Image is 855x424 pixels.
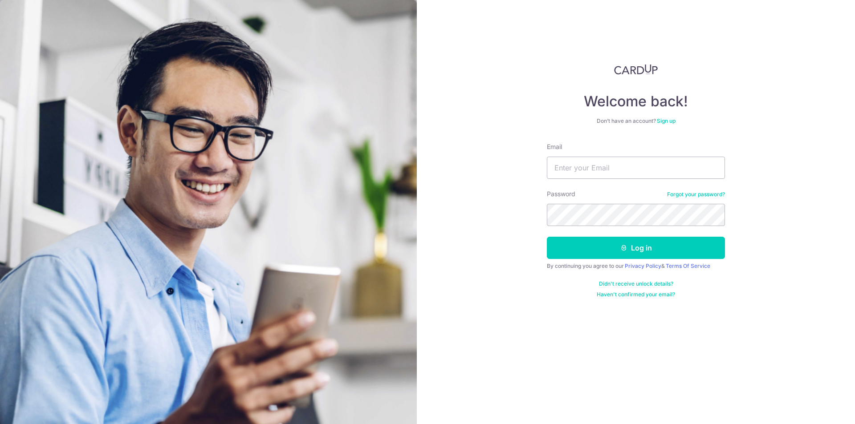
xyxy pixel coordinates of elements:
a: Forgot your password? [667,191,725,198]
label: Password [547,190,575,198]
label: Email [547,142,562,151]
img: CardUp Logo [614,64,658,75]
a: Didn't receive unlock details? [599,280,673,287]
div: By continuing you agree to our & [547,262,725,270]
button: Log in [547,237,725,259]
a: Terms Of Service [666,262,710,269]
div: Don’t have an account? [547,117,725,125]
input: Enter your Email [547,157,725,179]
a: Privacy Policy [625,262,661,269]
a: Sign up [657,117,676,124]
a: Haven't confirmed your email? [597,291,675,298]
h4: Welcome back! [547,93,725,110]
